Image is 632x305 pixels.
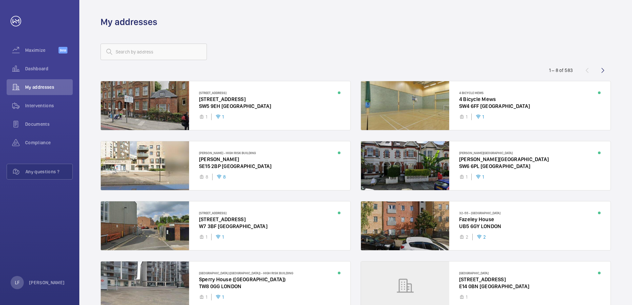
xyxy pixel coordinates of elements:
div: 1 – 8 of 583 [549,67,573,74]
span: Dashboard [25,65,73,72]
span: Any questions ? [25,168,72,175]
p: LF [15,279,20,286]
span: Maximize [25,47,59,53]
input: Search by address [100,44,207,60]
p: [PERSON_NAME] [29,279,65,286]
span: Documents [25,121,73,127]
span: Interventions [25,102,73,109]
h1: My addresses [100,16,157,28]
span: Beta [59,47,67,53]
span: My addresses [25,84,73,90]
span: Compliance [25,139,73,146]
